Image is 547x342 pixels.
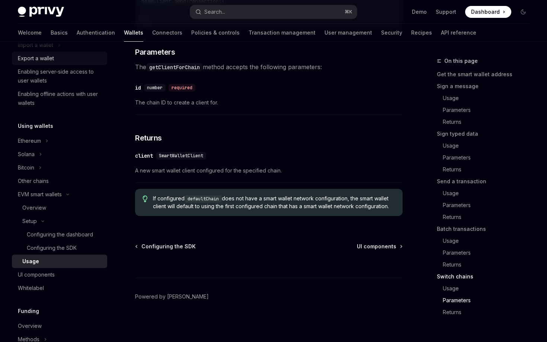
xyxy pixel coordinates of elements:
a: Connectors [152,24,182,42]
div: Solana [18,150,35,159]
a: Dashboard [465,6,511,18]
a: Sign a message [437,80,535,92]
a: Configuring the dashboard [12,228,107,241]
a: Usage [443,235,535,247]
a: Parameters [443,247,535,259]
div: Export a wallet [18,54,54,63]
div: Overview [22,203,46,212]
a: Configuring the SDK [12,241,107,255]
a: Switch chains [437,271,535,283]
h5: Using wallets [18,122,53,130]
div: Ethereum [18,136,41,145]
a: Policies & controls [191,24,240,42]
span: Configuring the SDK [141,243,196,250]
span: The method accepts the following parameters: [135,62,403,72]
div: required [169,84,195,91]
div: Overview [18,322,42,330]
span: number [147,85,163,91]
a: Enabling server-side access to user wallets [12,65,107,87]
a: Configuring the SDK [136,243,196,250]
a: Enabling offline actions with user wallets [12,87,107,110]
span: Dashboard [471,8,500,16]
a: Parameters [443,294,535,306]
div: Enabling offline actions with user wallets [18,90,103,107]
a: Wallets [124,24,143,42]
a: UI components [357,243,402,250]
code: getClientForChain [146,63,203,71]
a: Get the smart wallet address [437,68,535,80]
a: Parameters [443,199,535,211]
a: Send a transaction [437,175,535,187]
a: Batch transactions [437,223,535,235]
button: Toggle dark mode [517,6,529,18]
a: Transaction management [249,24,316,42]
svg: Tip [143,196,148,202]
a: Powered by [PERSON_NAME] [135,293,209,300]
a: Basics [51,24,68,42]
div: Search... [204,7,225,16]
div: EVM smart wallets [18,190,62,199]
h5: Funding [18,307,39,316]
a: Usage [443,140,535,152]
a: Usage [443,187,535,199]
a: Returns [443,306,535,318]
a: Overview [12,319,107,333]
div: Whitelabel [18,284,44,293]
code: defaultChain [185,195,222,203]
span: Returns [135,133,162,143]
a: Returns [443,164,535,175]
span: If configured does not have a smart wallet network configuration, the smart wallet client will de... [153,195,395,210]
a: Parameters [443,104,535,116]
span: A new smart wallet client configured for the specified chain. [135,166,403,175]
a: Returns [443,259,535,271]
button: Search...⌘K [190,5,356,19]
div: Configuring the SDK [27,243,77,252]
img: dark logo [18,7,64,17]
a: Export a wallet [12,52,107,65]
a: Demo [412,8,427,16]
div: Usage [22,257,39,266]
span: On this page [444,57,478,65]
a: Sign typed data [437,128,535,140]
div: client [135,152,153,159]
div: id [135,84,141,91]
a: UI components [12,268,107,281]
div: Bitcoin [18,163,34,172]
div: Other chains [18,177,49,185]
a: Whitelabel [12,281,107,295]
a: Support [436,8,456,16]
a: Authentication [77,24,115,42]
span: UI components [357,243,396,250]
a: Parameters [443,152,535,164]
a: API reference [441,24,476,42]
a: Welcome [18,24,42,42]
a: Overview [12,201,107,214]
div: UI components [18,270,55,279]
a: Usage [443,92,535,104]
span: The chain ID to create a client for. [135,98,403,107]
a: Returns [443,116,535,128]
span: SmartWalletClient [159,153,203,159]
a: Usage [12,255,107,268]
div: Configuring the dashboard [27,230,93,239]
a: Usage [443,283,535,294]
a: Security [381,24,402,42]
a: Other chains [12,174,107,188]
a: User management [324,24,372,42]
a: Recipes [411,24,432,42]
span: Parameters [135,47,175,57]
a: Returns [443,211,535,223]
div: Setup [22,217,37,226]
span: ⌘ K [345,9,352,15]
div: Enabling server-side access to user wallets [18,67,103,85]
